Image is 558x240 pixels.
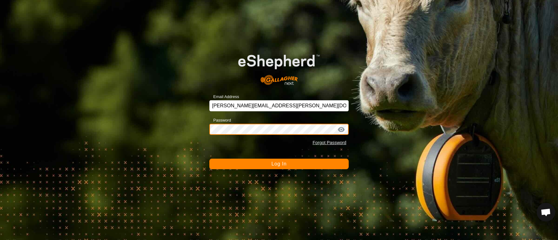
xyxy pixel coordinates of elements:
[209,117,231,123] label: Password
[223,43,335,91] img: E-shepherd Logo
[537,203,555,221] div: Open chat
[209,159,349,169] button: Log In
[209,100,349,111] input: Email Address
[209,94,239,100] label: Email Address
[271,161,286,166] span: Log In
[312,140,346,145] a: Forgot Password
